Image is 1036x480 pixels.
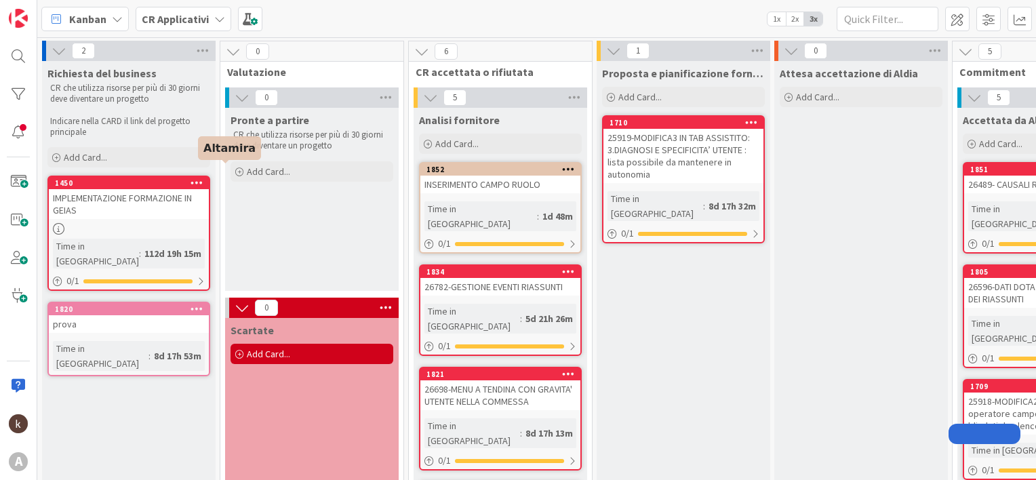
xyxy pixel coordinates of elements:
[537,209,539,224] span: :
[420,163,580,193] div: 1852INSERIMENTO CAMPO RUOLO
[49,273,209,289] div: 0/1
[416,65,575,79] span: CR accettata o rifiutata
[227,65,386,79] span: Valutazione
[55,304,209,314] div: 1820
[626,43,650,59] span: 1
[49,177,209,219] div: 1450IMPLEMENTAZIONE FORMAZIONE IN GEIAS
[255,300,278,316] span: 0
[420,163,580,176] div: 1852
[424,304,520,334] div: Time in [GEOGRAPHIC_DATA]
[982,351,995,365] span: 0 / 1
[424,418,520,448] div: Time in [GEOGRAPHIC_DATA]
[603,225,763,242] div: 0/1
[49,189,209,219] div: IMPLEMENTAZIONE FORMAZIONE IN GEIAS
[607,191,703,221] div: Time in [GEOGRAPHIC_DATA]
[420,368,580,410] div: 182126698-MENU A TENDINA CON GRAVITA' UTENTE NELLA COMMESSA
[233,129,391,152] p: CR che utilizza risorse per più di 30 giorni deve diventare un progetto
[47,66,157,80] span: Richiesta del business
[420,380,580,410] div: 26698-MENU A TENDINA CON GRAVITA' UTENTE NELLA COMMESSA
[621,226,634,241] span: 0 / 1
[987,89,1010,106] span: 5
[522,426,576,441] div: 8d 17h 13m
[426,165,580,174] div: 1852
[435,43,458,60] span: 6
[602,66,765,80] span: Proposta e pianificazione fornitore
[141,246,205,261] div: 112d 19h 15m
[9,9,28,28] img: Visit kanbanzone.com
[796,91,839,103] span: Add Card...
[53,341,148,371] div: Time in [GEOGRAPHIC_DATA]
[603,117,763,183] div: 171025919-MODIFICA3 IN TAB ASSISTITO: 3.DIAGNOSI E SPECIFICITA’ UTENTE : lista possibile da mante...
[703,199,705,214] span: :
[64,151,107,163] span: Add Card...
[420,338,580,355] div: 0/1
[420,368,580,380] div: 1821
[610,118,763,127] div: 1710
[420,235,580,252] div: 0/1
[49,315,209,333] div: prova
[520,311,522,326] span: :
[786,12,804,26] span: 2x
[231,323,274,337] span: Scartate
[247,348,290,360] span: Add Card...
[520,426,522,441] span: :
[603,129,763,183] div: 25919-MODIFICA3 IN TAB ASSISTITO: 3.DIAGNOSI E SPECIFICITA’ UTENTE : lista possibile da mantenere...
[53,239,139,268] div: Time in [GEOGRAPHIC_DATA]
[420,266,580,278] div: 1834
[438,454,451,468] span: 0 / 1
[438,237,451,251] span: 0 / 1
[982,237,995,251] span: 0 / 1
[66,274,79,288] span: 0 / 1
[420,278,580,296] div: 26782-GESTIONE EVENTI RIASSUNTI
[539,209,576,224] div: 1d 48m
[255,89,278,106] span: 0
[438,339,451,353] span: 0 / 1
[705,199,759,214] div: 8d 17h 32m
[247,165,290,178] span: Add Card...
[804,43,827,59] span: 0
[151,348,205,363] div: 8d 17h 53m
[978,43,1001,60] span: 5
[231,113,309,127] span: Pronte a partire
[148,348,151,363] span: :
[420,452,580,469] div: 0/1
[522,311,576,326] div: 5d 21h 26m
[603,117,763,129] div: 1710
[780,66,918,80] span: Attesa accettazione di Aldia
[69,11,106,27] span: Kanban
[979,138,1022,150] span: Add Card...
[982,463,995,477] span: 0 / 1
[420,266,580,296] div: 183426782-GESTIONE EVENTI RIASSUNTI
[49,177,209,189] div: 1450
[9,414,28,433] img: kh
[50,116,207,138] p: Indicare nella CARD il link del progetto principale
[50,83,207,105] p: CR che utilizza risorse per più di 30 giorni deve diventare un progetto
[837,7,938,31] input: Quick Filter...
[443,89,466,106] span: 5
[618,91,662,103] span: Add Card...
[768,12,786,26] span: 1x
[426,267,580,277] div: 1834
[203,142,256,155] h5: Altamira
[246,43,269,60] span: 0
[426,369,580,379] div: 1821
[420,176,580,193] div: INSERIMENTO CAMPO RUOLO
[142,12,209,26] b: CR Applicativi
[424,201,537,231] div: Time in [GEOGRAPHIC_DATA]
[72,43,95,59] span: 2
[9,452,28,471] div: A
[139,246,141,261] span: :
[804,12,822,26] span: 3x
[49,303,209,333] div: 1820prova
[55,178,209,188] div: 1450
[49,303,209,315] div: 1820
[419,113,500,127] span: Analisi fornitore
[435,138,479,150] span: Add Card...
